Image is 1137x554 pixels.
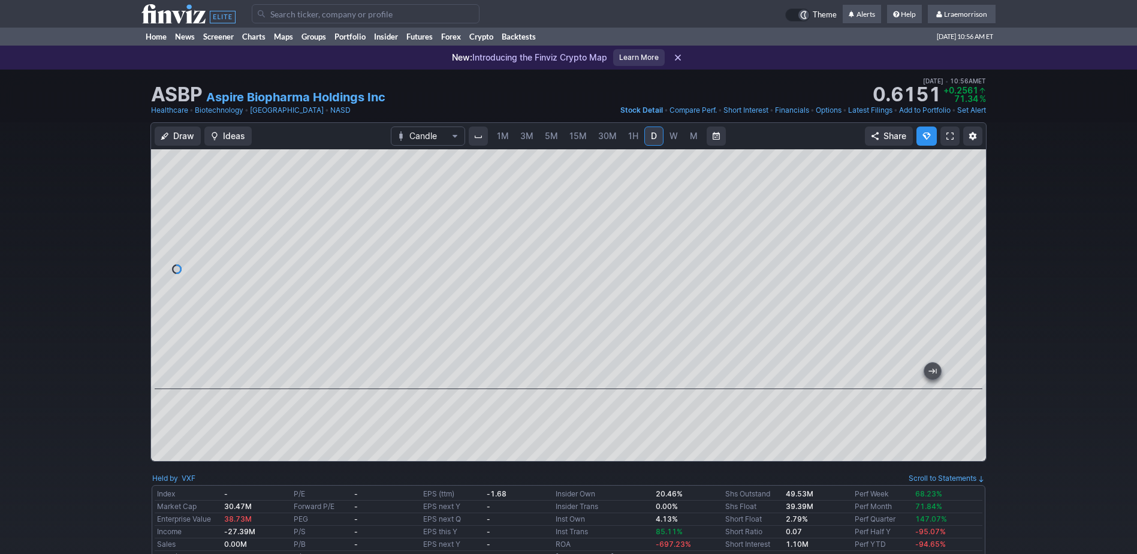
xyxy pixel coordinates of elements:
span: 71.34 [954,94,978,104]
a: 2.79% [786,514,808,523]
span: [DATE] 10:56 AM ET [937,28,993,46]
span: -94.65% [915,540,946,549]
a: NASD [330,104,351,116]
td: Shs Float [723,501,783,513]
td: Enterprise Value [155,513,222,526]
a: 0.07 [786,527,802,536]
span: Ideas [223,130,245,142]
span: 15M [569,131,587,141]
a: Short Interest [723,104,768,116]
b: - [354,527,358,536]
a: Theme [785,8,837,22]
span: 71.84% [915,502,942,511]
span: • [664,104,668,116]
span: • [810,104,815,116]
a: Short Float [725,514,762,523]
td: EPS (ttm) [421,488,484,501]
a: Home [141,28,171,46]
b: 39.39M [786,502,813,511]
button: Explore new features [916,127,937,146]
b: 20.46% [656,489,683,498]
a: Fullscreen [940,127,960,146]
a: VXF [182,472,195,484]
span: 68.23% [915,489,942,498]
span: Theme [813,8,837,22]
span: [DATE] 10:56AM ET [923,76,986,86]
a: 15M [564,127,592,146]
span: • [770,104,774,116]
td: Sales [155,538,222,551]
td: ROA [553,538,653,551]
a: [GEOGRAPHIC_DATA] [250,104,324,116]
b: - [354,502,358,511]
a: Add to Portfolio [899,104,951,116]
a: Forex [437,28,465,46]
b: 0.00% [656,502,678,511]
b: 4.13% [656,514,678,523]
button: Chart Settings [963,127,982,146]
span: +0.2561 [943,85,978,95]
a: Learn More [613,49,665,66]
a: Latest Filings [848,104,892,116]
a: News [171,28,199,46]
td: EPS next Y [421,538,484,551]
a: Crypto [465,28,497,46]
a: Help [887,5,922,24]
a: M [684,127,703,146]
strong: 0.6151 [873,85,941,104]
a: Maps [270,28,297,46]
span: 3M [520,131,533,141]
a: Set Alert [957,104,986,116]
td: Perf Half Y [852,526,913,538]
span: 30M [598,131,617,141]
a: Lraemorrison [928,5,996,24]
td: EPS next Y [421,501,484,513]
button: Draw [155,127,201,146]
b: 1.10M [786,540,809,549]
td: Forward P/E [291,501,352,513]
b: - [487,527,490,536]
td: Inst Own [553,513,653,526]
span: W [669,131,678,141]
a: Healthcare [151,104,188,116]
a: Financials [775,104,809,116]
span: • [245,104,249,116]
td: PEG [291,513,352,526]
td: Income [155,526,222,538]
a: Charts [238,28,270,46]
td: Shs Outstand [723,488,783,501]
span: • [325,104,329,116]
td: P/S [291,526,352,538]
b: 49.53M [786,489,813,498]
button: Share [865,127,913,146]
b: 30.47M [224,502,252,511]
span: 1H [628,131,638,141]
td: P/B [291,538,352,551]
a: W [664,127,683,146]
span: M [690,131,698,141]
td: EPS this Y [421,526,484,538]
h1: ASBP [151,85,203,104]
input: Search [252,4,479,23]
button: Jump to the most recent bar [924,363,941,380]
span: Stock Detail [620,106,663,115]
span: • [718,104,722,116]
td: Market Cap [155,501,222,513]
b: -27.39M [224,527,255,536]
b: - [354,514,358,523]
span: 1M [497,131,509,141]
span: Draw [173,130,194,142]
a: 3M [515,127,539,146]
button: Ideas [204,127,252,146]
a: Screener [199,28,238,46]
a: Backtests [497,28,540,46]
a: Alerts [843,5,881,24]
span: -95.07% [915,527,946,536]
td: Perf YTD [852,538,913,551]
span: Share [883,130,906,142]
a: Futures [402,28,437,46]
a: Scroll to Statements [909,474,985,483]
td: Insider Own [553,488,653,501]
